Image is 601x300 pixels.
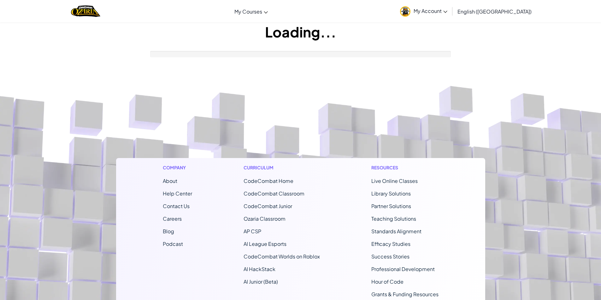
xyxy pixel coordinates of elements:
[457,8,532,15] span: English ([GEOGRAPHIC_DATA])
[244,215,286,222] a: Ozaria Classroom
[371,266,435,272] a: Professional Development
[371,164,439,171] h1: Resources
[371,190,411,197] a: Library Solutions
[163,215,182,222] a: Careers
[244,228,261,235] a: AP CSP
[234,8,262,15] span: My Courses
[244,278,278,285] a: AI Junior (Beta)
[71,5,100,18] a: Ozaria by CodeCombat logo
[244,203,292,209] a: CodeCombat Junior
[163,203,190,209] span: Contact Us
[454,3,535,20] a: English ([GEOGRAPHIC_DATA])
[371,178,418,184] a: Live Online Classes
[244,241,286,247] a: AI League Esports
[371,228,421,235] a: Standards Alignment
[397,1,451,21] a: My Account
[371,253,410,260] a: Success Stories
[244,178,293,184] span: CodeCombat Home
[71,5,100,18] img: Home
[244,164,320,171] h1: Curriculum
[371,241,410,247] a: Efficacy Studies
[371,215,416,222] a: Teaching Solutions
[371,291,439,297] a: Grants & Funding Resources
[163,164,192,171] h1: Company
[244,190,304,197] a: CodeCombat Classroom
[371,278,404,285] a: Hour of Code
[371,203,411,209] a: Partner Solutions
[244,253,320,260] a: CodeCombat Worlds on Roblox
[163,178,177,184] a: About
[244,266,275,272] a: AI HackStack
[163,190,192,197] a: Help Center
[400,6,410,17] img: avatar
[163,228,174,235] a: Blog
[231,3,271,20] a: My Courses
[414,8,447,14] span: My Account
[163,241,183,247] a: Podcast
